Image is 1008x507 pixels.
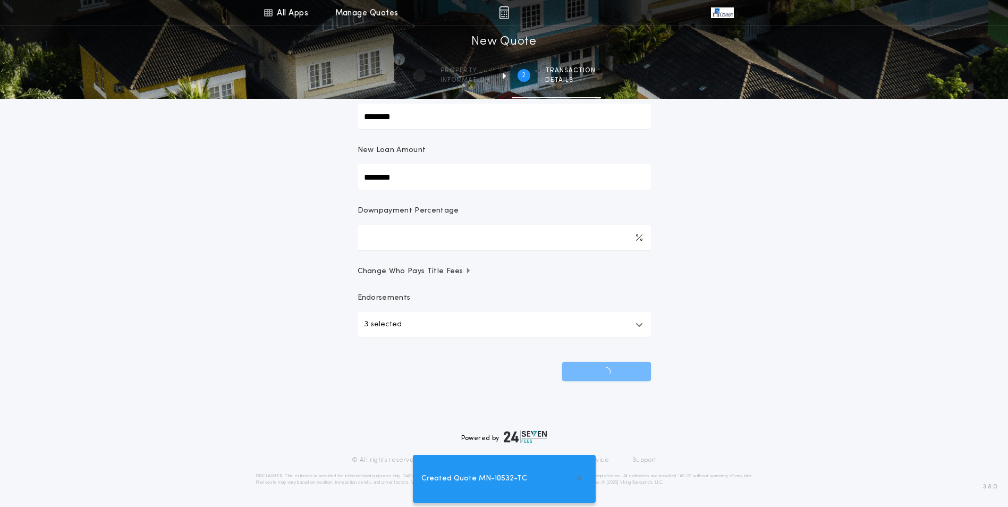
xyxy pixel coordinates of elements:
img: img [499,6,509,19]
img: logo [504,430,547,443]
div: Powered by [461,430,547,443]
span: Change Who Pays Title Fees [358,266,472,277]
input: Sale Price [358,104,651,129]
span: details [545,76,596,84]
p: Downpayment Percentage [358,206,459,216]
img: vs-icon [711,7,733,18]
p: 3 selected [364,318,402,331]
span: Property [441,66,490,75]
input: New Loan Amount [358,164,651,190]
span: information [441,76,490,84]
button: Change Who Pays Title Fees [358,266,651,277]
span: Created Quote MN-10532-TC [421,473,527,485]
h1: New Quote [471,33,536,50]
p: Endorsements [358,293,651,303]
h2: 2 [522,71,526,80]
p: New Loan Amount [358,145,426,156]
input: Downpayment Percentage [358,225,651,250]
button: 3 selected [358,312,651,337]
span: Transaction [545,66,596,75]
